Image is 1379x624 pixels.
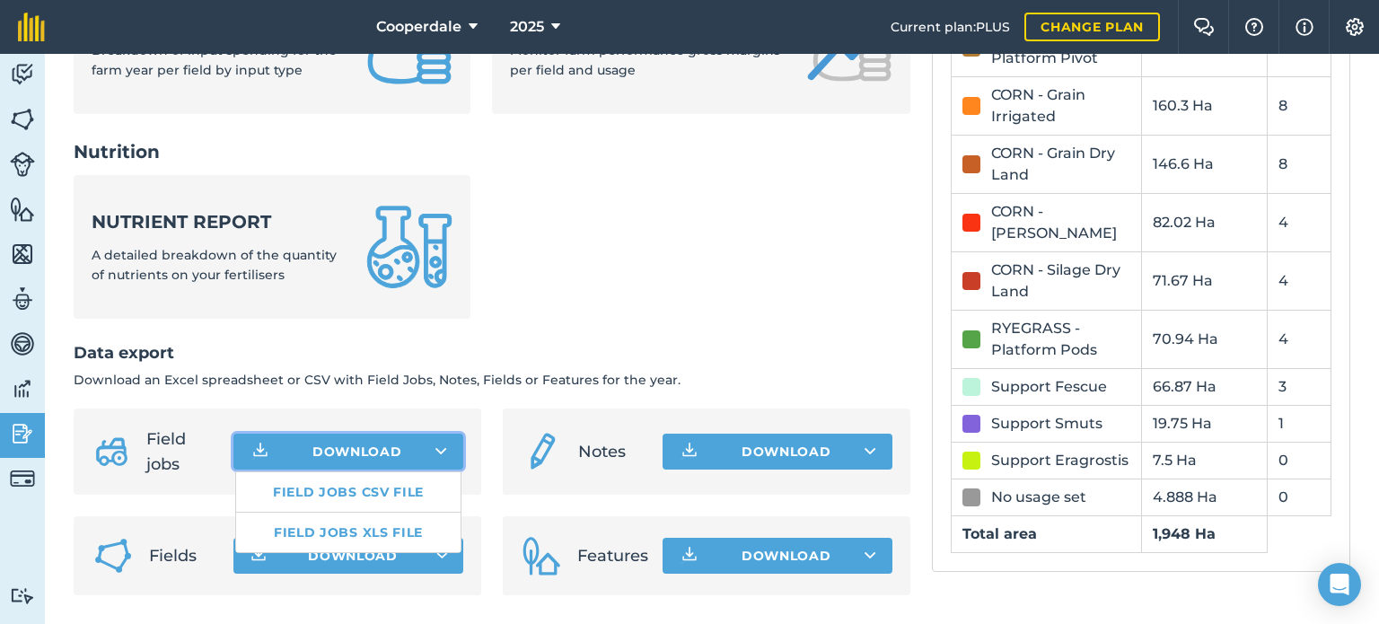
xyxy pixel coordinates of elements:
[679,545,700,567] img: Download icon
[1268,405,1331,442] td: 1
[679,441,700,462] img: Download icon
[250,441,271,462] img: Download icon
[1141,76,1268,135] td: 160.3 Ha
[233,538,463,574] button: Download
[10,196,35,223] img: svg+xml;base64,PHN2ZyB4bWxucz0iaHR0cDovL3d3dy53My5vcmcvMjAwMC9zdmciIHdpZHRoPSI1NiIgaGVpZ2h0PSI2MC...
[1268,479,1331,515] td: 0
[1268,76,1331,135] td: 8
[10,330,35,357] img: svg+xml;base64,PD94bWwgdmVyc2lvbj0iMS4wIiBlbmNvZGluZz0idXRmLTgiPz4KPCEtLSBHZW5lcmF0b3I6IEFkb2JlIE...
[10,152,35,177] img: svg+xml;base64,PD94bWwgdmVyc2lvbj0iMS4wIiBlbmNvZGluZz0idXRmLTgiPz4KPCEtLSBHZW5lcmF0b3I6IEFkb2JlIE...
[146,426,219,477] span: Field jobs
[991,84,1130,127] div: CORN - Grain Irrigated
[991,450,1129,471] div: Support Eragrostis
[1268,135,1331,193] td: 8
[10,587,35,604] img: svg+xml;base64,PD94bWwgdmVyc2lvbj0iMS4wIiBlbmNvZGluZz0idXRmLTgiPz4KPCEtLSBHZW5lcmF0b3I6IEFkb2JlIE...
[10,286,35,312] img: svg+xml;base64,PD94bWwgdmVyc2lvbj0iMS4wIiBlbmNvZGluZz0idXRmLTgiPz4KPCEtLSBHZW5lcmF0b3I6IEFkb2JlIE...
[308,547,398,565] span: Download
[1141,442,1268,479] td: 7.5 Ha
[962,525,1037,542] strong: Total area
[1141,251,1268,310] td: 71.67 Ha
[1193,18,1215,36] img: Two speech bubbles overlapping with the left bubble in the forefront
[10,420,35,447] img: svg+xml;base64,PD94bWwgdmVyc2lvbj0iMS4wIiBlbmNvZGluZz0idXRmLTgiPz4KPCEtLSBHZW5lcmF0b3I6IEFkb2JlIE...
[1296,16,1313,38] img: svg+xml;base64,PHN2ZyB4bWxucz0iaHR0cDovL3d3dy53My5vcmcvMjAwMC9zdmciIHdpZHRoPSIxNyIgaGVpZ2h0PSIxNy...
[1268,193,1331,251] td: 4
[521,534,563,577] img: Features icon
[92,430,132,473] img: svg+xml;base64,PD94bWwgdmVyc2lvbj0iMS4wIiBlbmNvZGluZz0idXRmLTgiPz4KPCEtLSBHZW5lcmF0b3I6IEFkb2JlIE...
[1344,18,1366,36] img: A cog icon
[1268,368,1331,405] td: 3
[991,413,1102,435] div: Support Smuts
[991,259,1130,303] div: CORN - Silage Dry Land
[577,543,648,568] span: Features
[991,201,1130,244] div: CORN - [PERSON_NAME]
[18,13,45,41] img: fieldmargin Logo
[74,370,910,390] p: Download an Excel spreadsheet or CSV with Field Jobs, Notes, Fields or Features for the year.
[578,439,648,464] span: Notes
[92,247,337,283] span: A detailed breakdown of the quantity of nutrients on your fertilisers
[1268,310,1331,368] td: 4
[510,16,544,38] span: 2025
[92,209,345,234] strong: Nutrient report
[74,139,910,164] h2: Nutrition
[521,430,564,473] img: svg+xml;base64,PD94bWwgdmVyc2lvbj0iMS4wIiBlbmNvZGluZz0idXRmLTgiPz4KPCEtLSBHZW5lcmF0b3I6IEFkb2JlIE...
[149,543,219,568] span: Fields
[1318,563,1361,606] div: Open Intercom Messenger
[10,375,35,402] img: svg+xml;base64,PD94bWwgdmVyc2lvbj0iMS4wIiBlbmNvZGluZz0idXRmLTgiPz4KPCEtLSBHZW5lcmF0b3I6IEFkb2JlIE...
[236,472,461,512] a: Field jobs CSV file
[366,204,452,290] img: Nutrient report
[1141,368,1268,405] td: 66.87 Ha
[74,340,910,366] h2: Data export
[233,434,463,470] button: Download Field jobs CSV fileField jobs XLS file
[1141,135,1268,193] td: 146.6 Ha
[10,466,35,491] img: svg+xml;base64,PD94bWwgdmVyc2lvbj0iMS4wIiBlbmNvZGluZz0idXRmLTgiPz4KPCEtLSBHZW5lcmF0b3I6IEFkb2JlIE...
[1141,479,1268,515] td: 4.888 Ha
[10,241,35,268] img: svg+xml;base64,PHN2ZyB4bWxucz0iaHR0cDovL3d3dy53My5vcmcvMjAwMC9zdmciIHdpZHRoPSI1NiIgaGVpZ2h0PSI2MC...
[376,16,461,38] span: Cooperdale
[92,534,135,577] img: Fields icon
[991,487,1086,508] div: No usage set
[891,17,1010,37] span: Current plan : PLUS
[663,434,892,470] button: Download
[10,106,35,133] img: svg+xml;base64,PHN2ZyB4bWxucz0iaHR0cDovL3d3dy53My5vcmcvMjAwMC9zdmciIHdpZHRoPSI1NiIgaGVpZ2h0PSI2MC...
[1153,525,1216,542] strong: 1,948 Ha
[1268,442,1331,479] td: 0
[991,143,1130,186] div: CORN - Grain Dry Land
[1268,251,1331,310] td: 4
[236,513,461,552] a: Field jobs XLS file
[1243,18,1265,36] img: A question mark icon
[1141,405,1268,442] td: 19.75 Ha
[991,318,1130,361] div: RYEGRASS - Platform Pods
[663,538,892,574] button: Download
[991,376,1107,398] div: Support Fescue
[1141,193,1268,251] td: 82.02 Ha
[74,175,470,319] a: Nutrient reportA detailed breakdown of the quantity of nutrients on your fertilisers
[10,61,35,88] img: svg+xml;base64,PD94bWwgdmVyc2lvbj0iMS4wIiBlbmNvZGluZz0idXRmLTgiPz4KPCEtLSBHZW5lcmF0b3I6IEFkb2JlIE...
[1024,13,1160,41] a: Change plan
[1141,310,1268,368] td: 70.94 Ha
